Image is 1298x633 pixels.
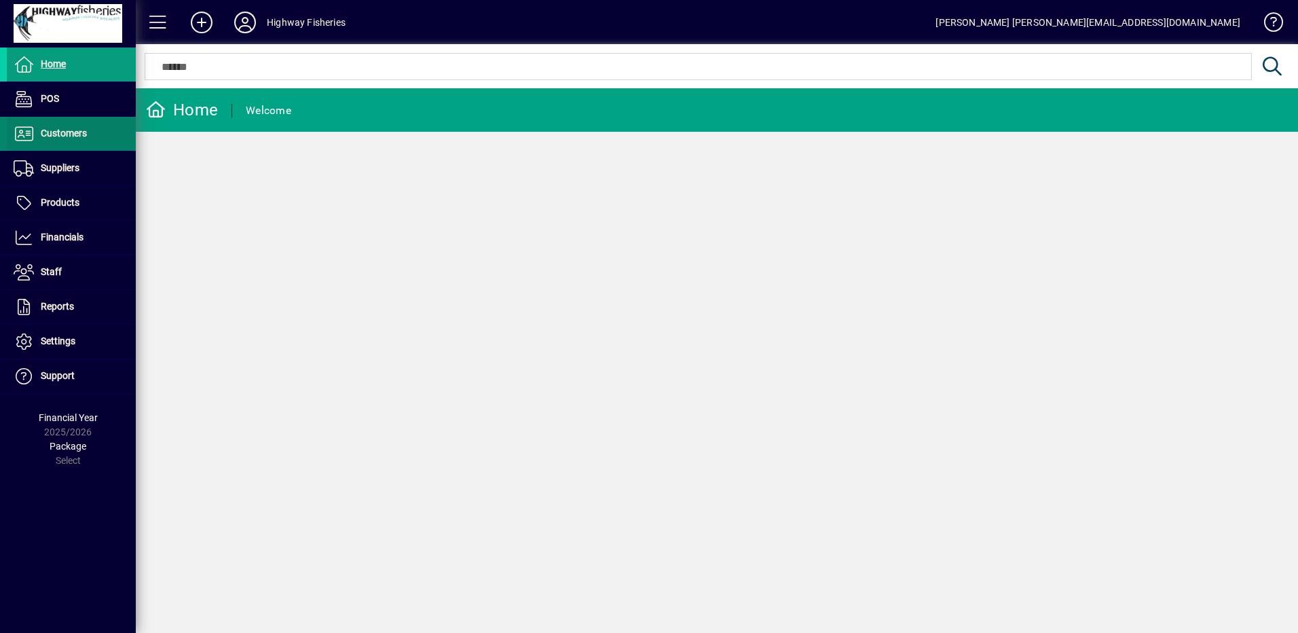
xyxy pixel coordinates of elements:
[41,370,75,381] span: Support
[41,266,62,277] span: Staff
[146,99,218,121] div: Home
[41,128,87,139] span: Customers
[1254,3,1281,47] a: Knowledge Base
[41,197,79,208] span: Products
[7,255,136,289] a: Staff
[935,12,1240,33] div: [PERSON_NAME] [PERSON_NAME][EMAIL_ADDRESS][DOMAIN_NAME]
[7,221,136,255] a: Financials
[246,100,291,122] div: Welcome
[7,359,136,393] a: Support
[7,325,136,359] a: Settings
[7,82,136,116] a: POS
[50,441,86,452] span: Package
[41,93,59,104] span: POS
[41,58,66,69] span: Home
[7,290,136,324] a: Reports
[7,186,136,220] a: Products
[41,162,79,173] span: Suppliers
[41,301,74,312] span: Reports
[41,336,75,346] span: Settings
[7,151,136,185] a: Suppliers
[7,117,136,151] a: Customers
[39,412,98,423] span: Financial Year
[180,10,223,35] button: Add
[41,232,84,242] span: Financials
[223,10,267,35] button: Profile
[267,12,346,33] div: Highway Fisheries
